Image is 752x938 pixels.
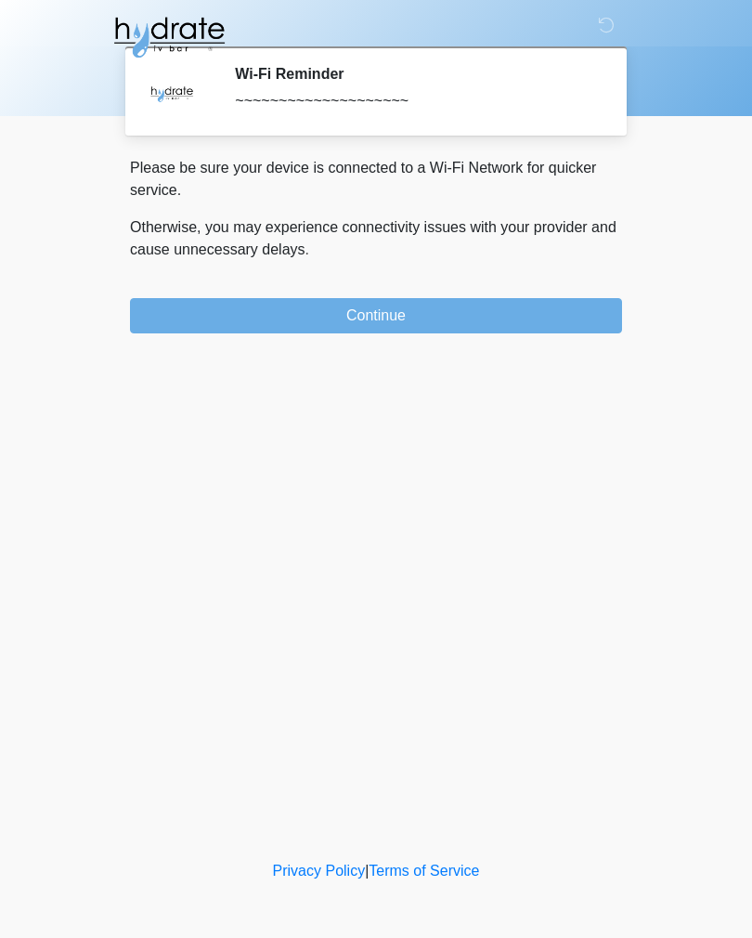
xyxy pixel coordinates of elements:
[273,863,366,879] a: Privacy Policy
[369,863,479,879] a: Terms of Service
[144,65,200,121] img: Agent Avatar
[305,241,309,257] span: .
[130,157,622,202] p: Please be sure your device is connected to a Wi-Fi Network for quicker service.
[130,216,622,261] p: Otherwise, you may experience connectivity issues with your provider and cause unnecessary delays
[130,298,622,333] button: Continue
[365,863,369,879] a: |
[235,90,594,112] div: ~~~~~~~~~~~~~~~~~~~~
[111,14,227,60] img: Hydrate IV Bar - Fort Collins Logo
